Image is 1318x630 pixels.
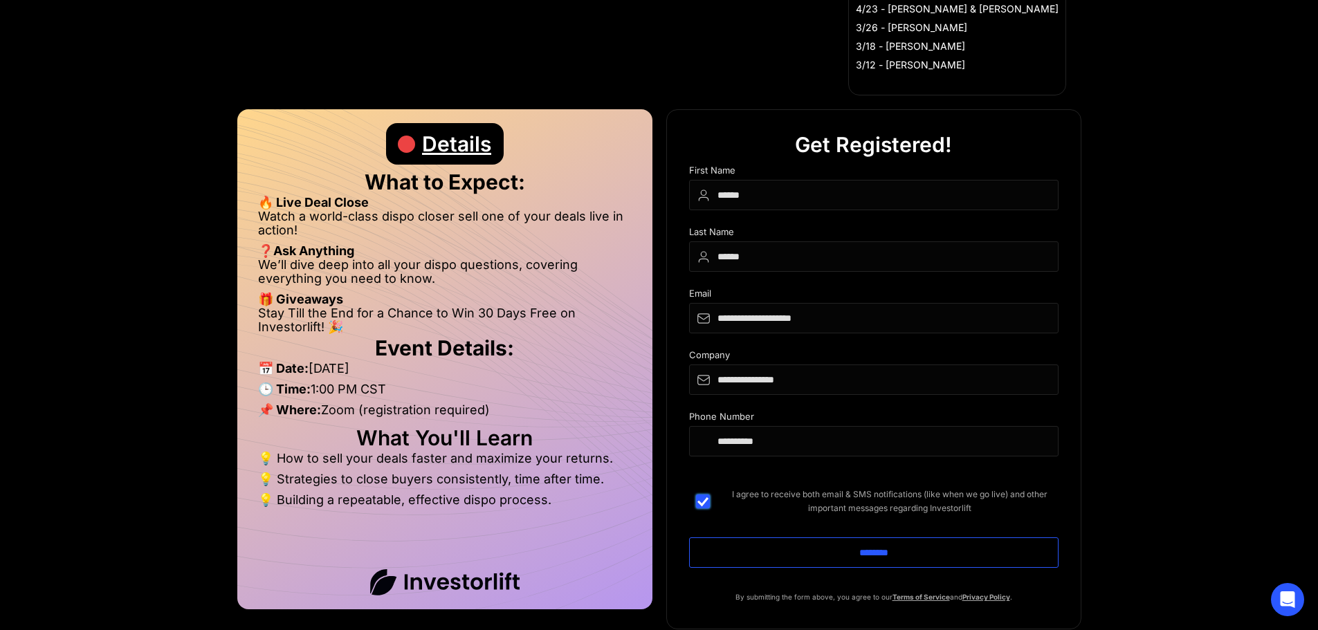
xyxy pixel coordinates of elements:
[689,288,1059,303] div: Email
[689,227,1059,241] div: Last Name
[258,210,632,244] li: Watch a world-class dispo closer sell one of your deals live in action!
[258,403,632,424] li: Zoom (registration required)
[258,362,632,382] li: [DATE]
[258,195,369,210] strong: 🔥 Live Deal Close
[258,258,632,293] li: We’ll dive deep into all your dispo questions, covering everything you need to know.
[1271,583,1304,616] div: Open Intercom Messenger
[258,306,632,334] li: Stay Till the End for a Chance to Win 30 Days Free on Investorlift! 🎉
[689,350,1059,364] div: Company
[258,402,321,417] strong: 📌 Where:
[962,593,1010,601] a: Privacy Policy
[258,243,354,258] strong: ❓Ask Anything
[258,493,632,507] li: 💡 Building a repeatable, effective dispo process.
[258,431,632,445] h2: What You'll Learn
[689,165,1059,590] form: DIspo Day Main Form
[893,593,950,601] a: Terms of Service
[375,335,514,360] strong: Event Details:
[258,292,343,306] strong: 🎁 Giveaways
[258,382,632,403] li: 1:00 PM CST
[258,452,632,472] li: 💡 How to sell your deals faster and maximize your returns.
[689,411,1059,426] div: Phone Number
[422,123,491,165] div: Details
[721,488,1059,515] span: I agree to receive both email & SMS notifications (like when we go live) and other important mess...
[689,590,1059,604] p: By submitting the form above, you agree to our and .
[258,472,632,493] li: 💡 Strategies to close buyers consistently, time after time.
[689,165,1059,180] div: First Name
[795,124,952,165] div: Get Registered!
[258,361,309,376] strong: 📅 Date:
[258,382,311,396] strong: 🕒 Time:
[365,169,525,194] strong: What to Expect:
